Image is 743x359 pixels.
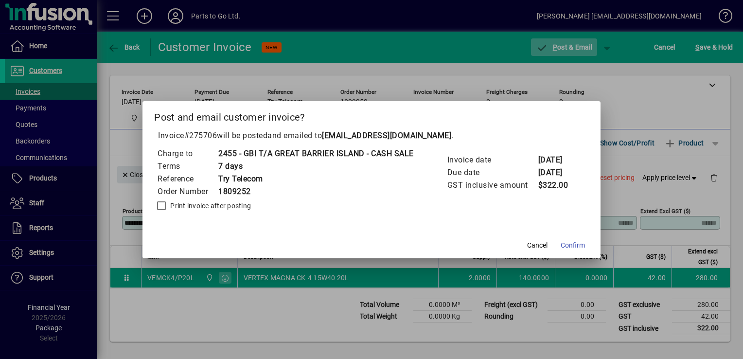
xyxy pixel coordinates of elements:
[157,185,218,198] td: Order Number
[557,237,589,254] button: Confirm
[538,166,577,179] td: [DATE]
[157,160,218,173] td: Terms
[522,237,553,254] button: Cancel
[538,179,577,192] td: $322.00
[322,131,451,140] b: [EMAIL_ADDRESS][DOMAIN_NAME]
[538,154,577,166] td: [DATE]
[218,173,414,185] td: Try Telecom
[168,201,251,211] label: Print invoice after posting
[184,131,217,140] span: #275706
[447,154,538,166] td: Invoice date
[218,185,414,198] td: 1809252
[527,240,548,251] span: Cancel
[154,130,589,142] p: Invoice will be posted .
[157,173,218,185] td: Reference
[267,131,451,140] span: and emailed to
[218,147,414,160] td: 2455 - GBI T/A GREAT BARRIER ISLAND - CASH SALE
[447,179,538,192] td: GST inclusive amount
[142,101,601,129] h2: Post and email customer invoice?
[561,240,585,251] span: Confirm
[218,160,414,173] td: 7 days
[157,147,218,160] td: Charge to
[447,166,538,179] td: Due date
